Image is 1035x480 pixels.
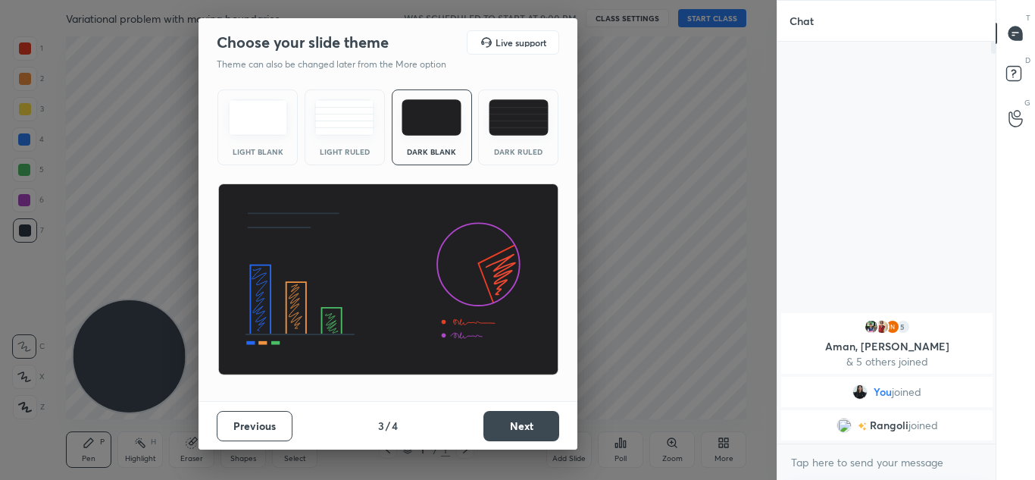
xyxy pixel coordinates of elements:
[378,418,384,434] h4: 3
[869,419,908,431] span: Rangoli
[402,148,462,155] div: Dark Blank
[1025,55,1030,66] p: D
[884,319,899,334] img: 926f64a899a9452d9b72c0f68fc39509.55306093_3
[790,356,983,368] p: & 5 others joined
[777,310,996,444] div: grid
[874,319,889,334] img: 5b796ee144714fd4a2695842e158d195.jpg
[217,184,559,376] img: darkThemeBanner.d06ce4a2.svg
[863,319,878,334] img: e2a09ef261bd451ba5ea84c67a57291d.jpg
[496,38,546,47] h5: Live support
[874,386,892,398] span: You
[857,422,866,431] img: no-rating-badge.077c3623.svg
[489,99,549,136] img: darkRuledTheme.de295e13.svg
[836,418,851,433] img: 3
[217,58,462,71] p: Theme can also be changed later from the More option
[852,384,868,400] img: d927893aa13d4806b6c3f72c76ecc280.jpg
[892,386,921,398] span: joined
[488,148,549,155] div: Dark Ruled
[314,148,375,155] div: Light Ruled
[1024,97,1030,108] p: G
[777,1,826,41] p: Chat
[217,411,292,441] button: Previous
[386,418,390,434] h4: /
[402,99,461,136] img: darkTheme.f0cc69e5.svg
[790,340,983,353] p: Aman, [PERSON_NAME]
[392,418,398,434] h4: 4
[895,319,910,334] div: 5
[217,33,389,52] h2: Choose your slide theme
[908,419,937,431] span: joined
[228,99,288,136] img: lightTheme.e5ed3b09.svg
[1026,12,1030,24] p: T
[314,99,374,136] img: lightRuledTheme.5fabf969.svg
[227,148,288,155] div: Light Blank
[483,411,559,441] button: Next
